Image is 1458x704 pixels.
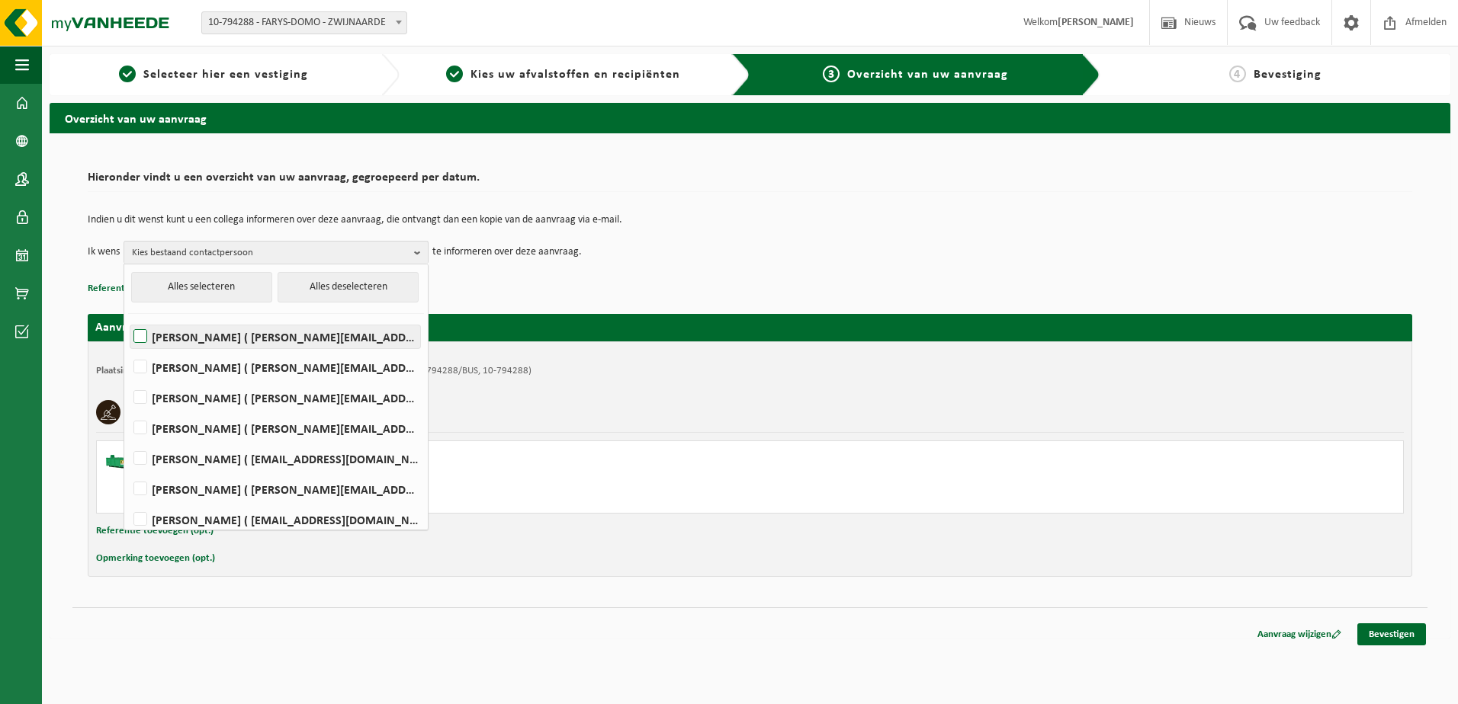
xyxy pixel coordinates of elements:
p: Ik wens [88,241,120,264]
span: 10-794288 - FARYS-DOMO - ZWIJNAARDE [202,12,406,34]
label: [PERSON_NAME] ( [PERSON_NAME][EMAIL_ADDRESS][DOMAIN_NAME] ) [130,325,420,348]
label: [PERSON_NAME] ( [EMAIL_ADDRESS][DOMAIN_NAME] ) [130,447,420,470]
a: 1Selecteer hier een vestiging [57,66,369,84]
button: Kies bestaand contactpersoon [124,241,429,264]
label: [PERSON_NAME] ( [PERSON_NAME][EMAIL_ADDRESS][DOMAIN_NAME] ) [130,417,420,440]
span: Overzicht van uw aanvraag [847,69,1008,81]
span: 10-794288 - FARYS-DOMO - ZWIJNAARDE [201,11,407,34]
strong: [PERSON_NAME] [1058,17,1134,28]
p: Indien u dit wenst kunt u een collega informeren over deze aanvraag, die ontvangt dan een kopie v... [88,215,1412,226]
h2: Hieronder vindt u een overzicht van uw aanvraag, gegroepeerd per datum. [88,171,1412,192]
button: Referentie toevoegen (opt.) [88,279,205,299]
span: Kies uw afvalstoffen en recipiënten [470,69,680,81]
button: Alles deselecteren [278,272,419,302]
button: Referentie toevoegen (opt.) [96,521,214,541]
label: [PERSON_NAME] ( [PERSON_NAME][EMAIL_ADDRESS][DOMAIN_NAME] ) [130,478,420,501]
div: Ophalen en plaatsen lege container [165,473,811,485]
span: Kies bestaand contactpersoon [132,242,408,264]
strong: Plaatsingsadres: [96,366,162,376]
strong: Aanvraag voor [DATE] [95,322,210,334]
span: Selecteer hier een vestiging [143,69,308,81]
button: Alles selecteren [131,272,272,302]
span: 1 [119,66,136,82]
label: [PERSON_NAME] ( [EMAIL_ADDRESS][DOMAIN_NAME] ) [130,508,420,531]
label: [PERSON_NAME] ( [PERSON_NAME][EMAIL_ADDRESS][DOMAIN_NAME] ) [130,356,420,379]
span: Bevestiging [1254,69,1322,81]
h2: Overzicht van uw aanvraag [50,103,1450,133]
span: 2 [446,66,463,82]
span: 3 [823,66,840,82]
p: te informeren over deze aanvraag. [432,241,582,264]
label: [PERSON_NAME] ( [PERSON_NAME][EMAIL_ADDRESS][DOMAIN_NAME] ) [130,386,420,409]
div: Aantal: 2 [165,493,811,505]
span: 4 [1229,66,1246,82]
img: HK-XC-10-GN-00.png [104,449,150,472]
a: Aanvraag wijzigen [1246,623,1353,645]
a: 2Kies uw afvalstoffen en recipiënten [407,66,719,84]
a: Bevestigen [1357,623,1426,645]
button: Opmerking toevoegen (opt.) [96,549,215,568]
